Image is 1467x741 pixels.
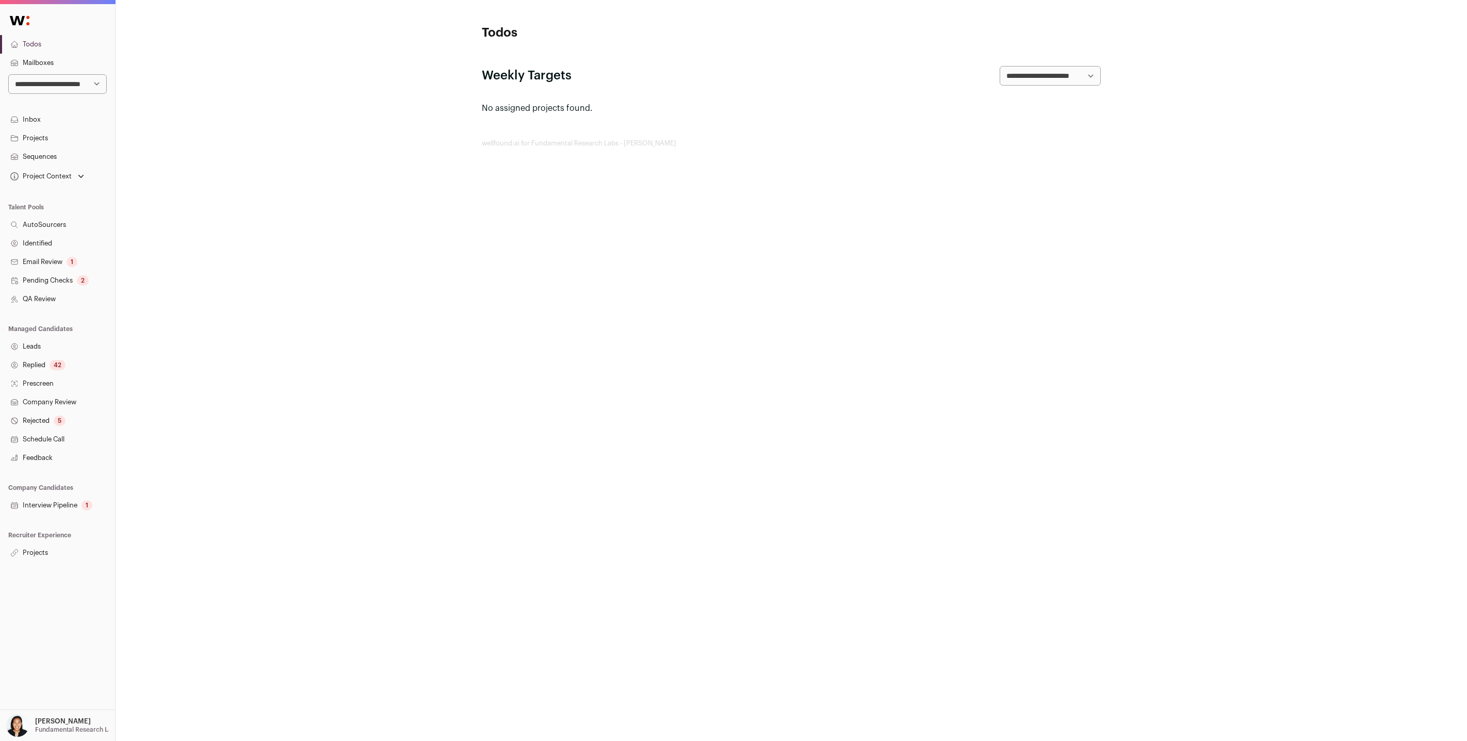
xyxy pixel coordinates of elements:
[482,139,1101,147] footer: wellfound:ai for Fundamental Research Labs - [PERSON_NAME]
[77,275,89,286] div: 2
[8,172,72,180] div: Project Context
[482,102,1101,114] p: No assigned projects found.
[6,714,29,737] img: 13709957-medium_jpg
[8,169,86,184] button: Open dropdown
[67,257,77,267] div: 1
[54,416,66,426] div: 5
[81,500,92,511] div: 1
[50,360,66,370] div: 42
[482,68,572,84] h2: Weekly Targets
[4,714,111,737] button: Open dropdown
[4,10,35,31] img: Wellfound
[35,717,91,726] p: [PERSON_NAME]
[482,25,688,41] h1: Todos
[35,726,119,734] p: Fundamental Research Labs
